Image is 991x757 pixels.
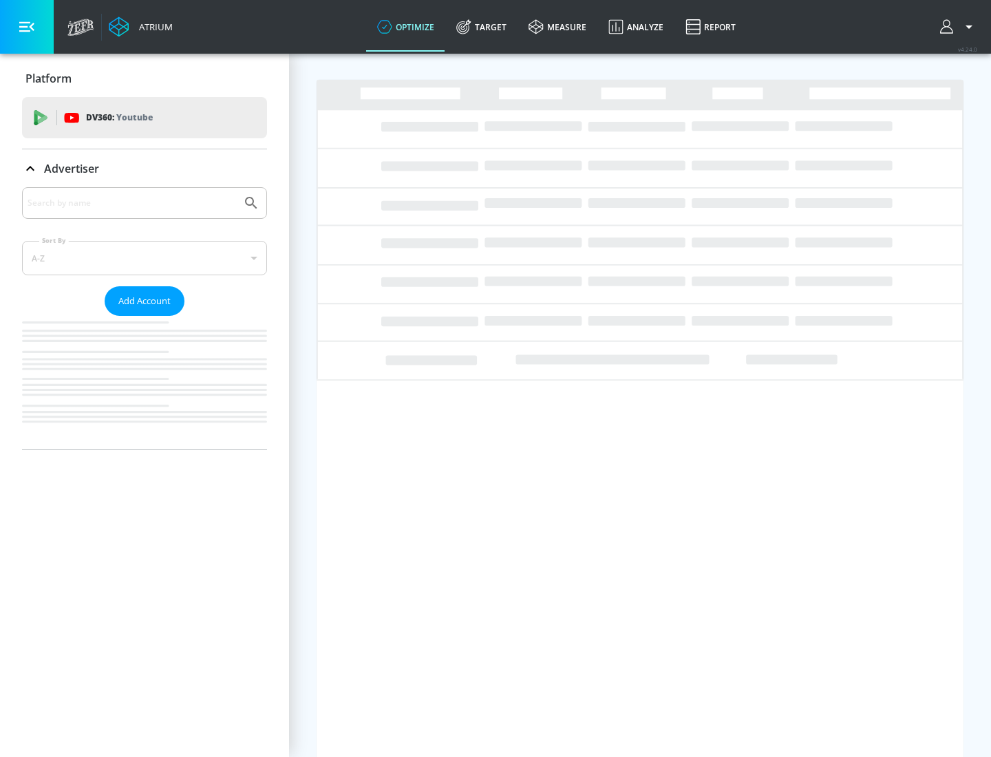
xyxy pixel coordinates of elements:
nav: list of Advertiser [22,316,267,449]
div: Platform [22,59,267,98]
a: measure [518,2,597,52]
a: Atrium [109,17,173,37]
div: A-Z [22,241,267,275]
div: Advertiser [22,187,267,449]
span: v 4.24.0 [958,45,977,53]
div: Advertiser [22,149,267,188]
a: optimize [366,2,445,52]
p: Advertiser [44,161,99,176]
input: Search by name [28,194,236,212]
span: Add Account [118,293,171,309]
label: Sort By [39,236,69,245]
p: Platform [25,71,72,86]
p: Youtube [116,110,153,125]
button: Add Account [105,286,184,316]
a: Target [445,2,518,52]
p: DV360: [86,110,153,125]
div: DV360: Youtube [22,97,267,138]
a: Report [674,2,747,52]
a: Analyze [597,2,674,52]
div: Atrium [134,21,173,33]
